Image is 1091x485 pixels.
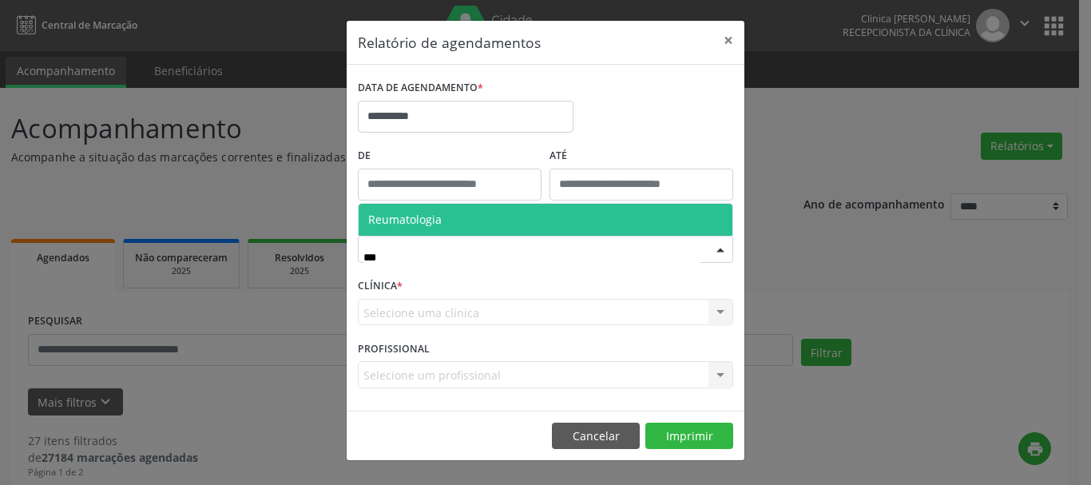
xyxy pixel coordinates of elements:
button: Close [712,21,744,60]
label: De [358,144,542,169]
span: Reumatologia [368,212,442,227]
button: Cancelar [552,423,640,450]
label: DATA DE AGENDAMENTO [358,76,483,101]
h5: Relatório de agendamentos [358,32,541,53]
label: CLÍNICA [358,274,403,299]
label: ATÉ [549,144,733,169]
label: PROFISSIONAL [358,336,430,361]
button: Imprimir [645,423,733,450]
